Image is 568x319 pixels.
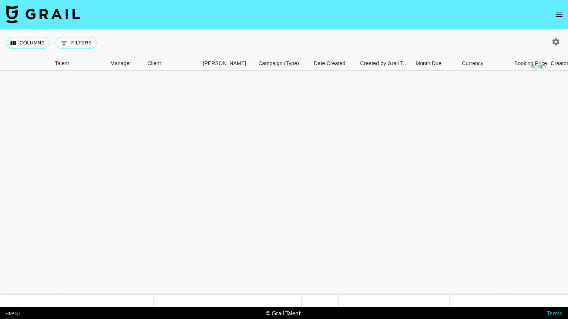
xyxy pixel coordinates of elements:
div: Month Due [416,56,441,71]
div: Manager [110,56,131,71]
div: v [DATE] [6,311,20,316]
button: Show filters [56,37,97,49]
div: © Grail Talent [266,309,301,317]
div: money [531,65,547,69]
div: Campaign (Type) [255,56,310,71]
a: Terms [547,309,562,316]
div: Manager [107,56,144,71]
div: Currency [458,56,495,71]
div: Month Due [412,56,458,71]
div: Booker [199,56,255,71]
div: Campaign (Type) [258,56,299,71]
div: Date Created [310,56,356,71]
div: Booking Price [514,56,547,71]
div: Client [144,56,199,71]
img: Grail Talent [6,5,80,23]
div: Currency [462,56,483,71]
div: Talent [51,56,107,71]
div: [PERSON_NAME] [203,56,246,71]
div: Created by Grail Team [356,56,412,71]
div: Date Created [314,56,345,71]
button: Select columns [6,37,50,49]
div: Client [147,56,161,71]
button: open drawer [552,7,567,22]
div: Created by Grail Team [360,56,410,71]
div: Talent [55,56,69,71]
